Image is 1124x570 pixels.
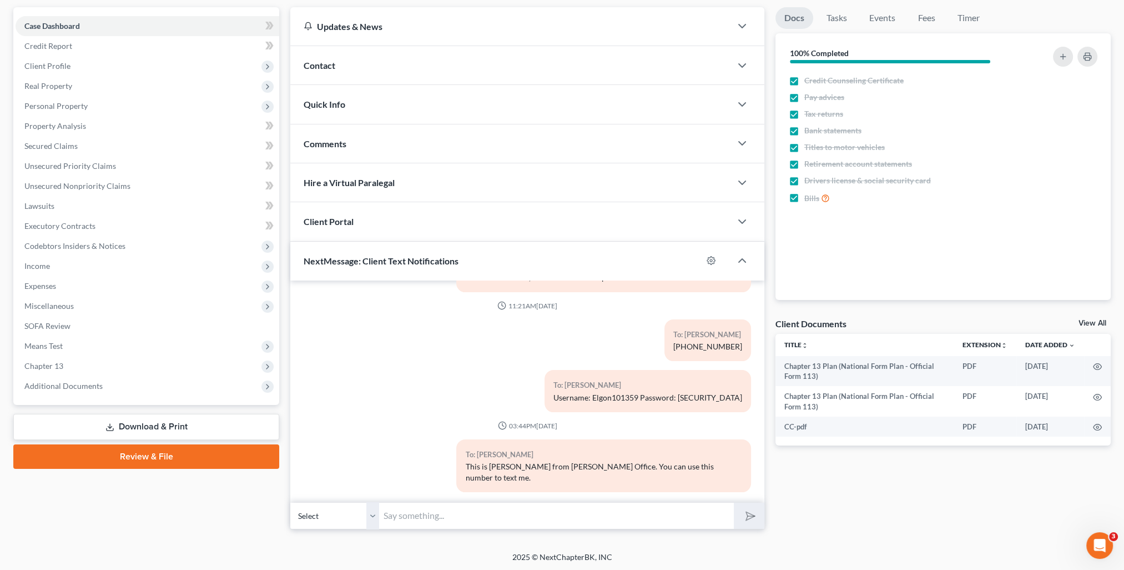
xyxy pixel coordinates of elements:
[24,21,80,31] span: Case Dashboard
[804,125,861,136] span: Bank statements
[909,7,944,29] a: Fees
[804,175,931,186] span: Drivers license & social security card
[1109,532,1118,541] span: 3
[24,81,72,91] span: Real Property
[860,7,904,29] a: Events
[1016,356,1084,387] td: [DATE]
[804,92,844,103] span: Pay advices
[16,36,279,56] a: Credit Report
[24,221,95,231] span: Executory Contracts
[24,241,125,251] span: Codebtors Insiders & Notices
[775,356,954,387] td: Chapter 13 Plan (National Form Plan - Official Form 113)
[304,256,458,266] span: NextMessage: Client Text Notifications
[24,161,116,171] span: Unsecured Priority Claims
[775,417,954,437] td: CC-pdf
[24,321,70,331] span: SOFA Review
[1001,342,1007,349] i: unfold_more
[24,261,50,271] span: Income
[304,21,718,32] div: Updates & News
[304,301,751,311] div: 11:21AM[DATE]
[24,381,103,391] span: Additional Documents
[16,316,279,336] a: SOFA Review
[775,386,954,417] td: Chapter 13 Plan (National Form Plan - Official Form 113)
[804,193,819,204] span: Bills
[16,176,279,196] a: Unsecured Nonpriority Claims
[804,142,885,153] span: Titles to motor vehicles
[304,60,335,71] span: Contact
[24,301,74,311] span: Miscellaneous
[24,141,78,151] span: Secured Claims
[16,196,279,216] a: Lawsuits
[24,41,72,51] span: Credit Report
[1025,341,1075,349] a: Date Added expand_more
[24,281,56,291] span: Expenses
[379,502,734,529] input: Say something...
[1016,417,1084,437] td: [DATE]
[784,341,808,349] a: Titleunfold_more
[954,417,1016,437] td: PDF
[24,341,63,351] span: Means Test
[13,414,279,440] a: Download & Print
[304,421,751,431] div: 03:44PM[DATE]
[1068,342,1075,349] i: expand_more
[24,61,70,71] span: Client Profile
[24,181,130,191] span: Unsecured Nonpriority Claims
[304,99,345,109] span: Quick Info
[962,341,1007,349] a: Extensionunfold_more
[13,444,279,469] a: Review & File
[465,448,742,461] div: To: [PERSON_NAME]
[673,328,742,341] div: To: [PERSON_NAME]
[465,461,742,483] div: This is [PERSON_NAME] from [PERSON_NAME] Office. You can use this number to text me.
[553,379,742,392] div: To: [PERSON_NAME]
[304,177,395,188] span: Hire a Virtual Paralegal
[804,158,912,169] span: Retirement account statements
[1078,319,1106,327] a: View All
[16,136,279,156] a: Secured Claims
[673,341,742,352] div: [PHONE_NUMBER]
[802,342,808,349] i: unfold_more
[24,121,86,131] span: Property Analysis
[954,356,1016,387] td: PDF
[24,201,54,211] span: Lawsuits
[954,386,1016,417] td: PDF
[16,116,279,136] a: Property Analysis
[804,75,904,86] span: Credit Counseling Certificate
[818,7,856,29] a: Tasks
[16,156,279,176] a: Unsecured Priority Claims
[16,16,279,36] a: Case Dashboard
[553,392,742,403] div: Username: Elgon101359 Password: [SECURITY_DATA]
[804,108,843,119] span: Tax returns
[1086,532,1113,559] iframe: Intercom live chat
[304,138,346,149] span: Comments
[949,7,989,29] a: Timer
[16,216,279,236] a: Executory Contracts
[790,48,849,58] strong: 100% Completed
[775,7,813,29] a: Docs
[24,101,88,111] span: Personal Property
[1016,386,1084,417] td: [DATE]
[304,216,354,227] span: Client Portal
[24,361,63,371] span: Chapter 13
[775,318,846,329] div: Client Documents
